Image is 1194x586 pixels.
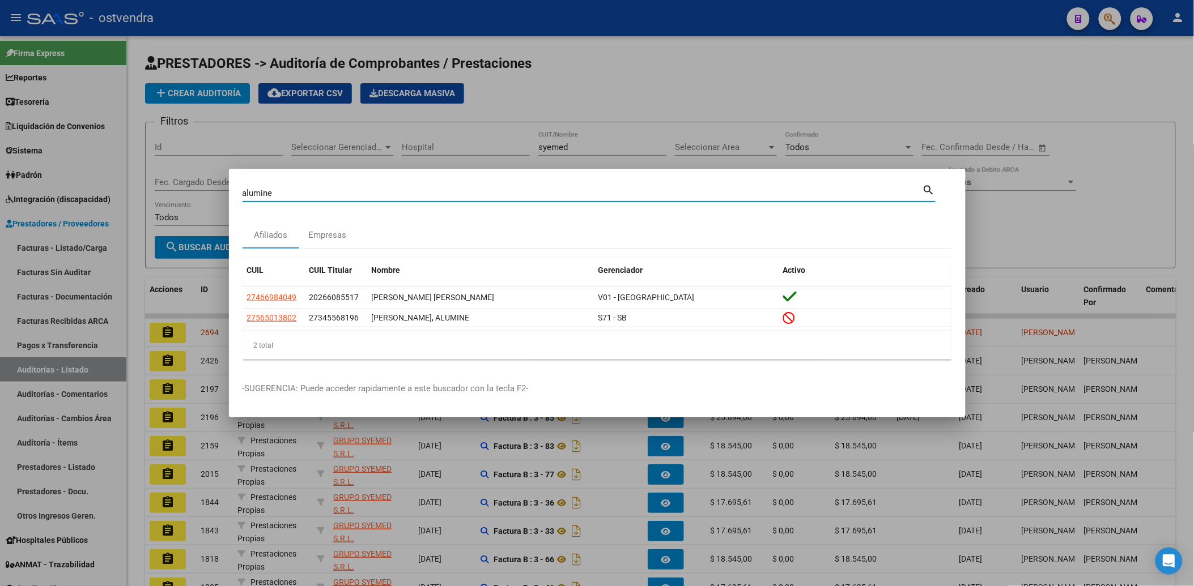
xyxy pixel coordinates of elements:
span: 27565013802 [247,313,297,322]
div: Afiliados [254,229,287,242]
datatable-header-cell: Nombre [367,258,594,283]
span: Nombre [372,266,401,275]
span: S71 - SB [598,313,627,322]
div: Open Intercom Messenger [1155,547,1183,575]
mat-icon: search [923,182,936,196]
span: CUIL [247,266,264,275]
div: [PERSON_NAME], ALUMINE [372,311,589,324]
span: CUIL Titular [309,266,352,275]
datatable-header-cell: Activo [779,258,952,283]
div: 2 total [243,331,952,360]
span: V01 - [GEOGRAPHIC_DATA] [598,293,695,302]
span: Activo [783,266,806,275]
span: Gerenciador [598,266,643,275]
datatable-header-cell: Gerenciador [594,258,779,283]
span: 27466984049 [247,293,297,302]
p: -SUGERENCIA: Puede acceder rapidamente a este buscador con la tecla F2- [243,382,952,395]
div: Empresas [308,229,346,242]
div: [PERSON_NAME] [PERSON_NAME] [372,291,589,304]
span: 27345568196 [309,313,359,322]
datatable-header-cell: CUIL [243,258,305,283]
span: 20266085517 [309,293,359,302]
datatable-header-cell: CUIL Titular [305,258,367,283]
